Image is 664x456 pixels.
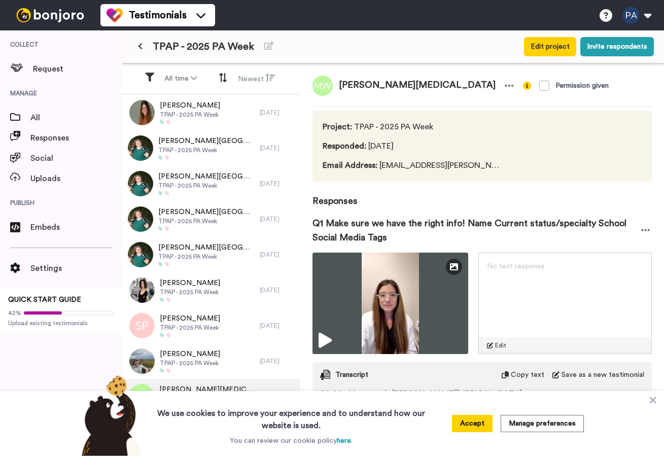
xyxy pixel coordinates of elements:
span: Social [30,152,122,164]
span: [PERSON_NAME][GEOGRAPHIC_DATA][PERSON_NAME] [158,207,255,217]
span: 00:00 [320,388,342,400]
span: TPAP - 2025 PA Week [160,288,220,296]
span: Testimonials [129,8,187,22]
span: Request [33,63,122,75]
a: [PERSON_NAME][GEOGRAPHIC_DATA][PERSON_NAME]TPAP - 2025 PA Week[DATE] [122,130,300,166]
img: 828edc24-11c2-482a-ae2f-31af0225efdc.jpeg [128,206,153,232]
span: TPAP - 2025 PA Week [158,182,255,190]
div: [DATE] [260,109,295,117]
span: [PERSON_NAME] [160,278,220,288]
span: Project : [323,123,352,131]
img: 828edc24-11c2-482a-ae2f-31af0225efdc.jpeg [128,135,153,161]
a: [PERSON_NAME][MEDICAL_DATA]TPAP - 2025 PA Week[DATE] [122,379,300,414]
button: All time [158,69,203,88]
span: [PERSON_NAME] [160,349,220,359]
span: [PERSON_NAME] [160,313,220,324]
span: TPAP - 2025 PA Week [158,253,255,261]
span: [PERSON_NAME][GEOGRAPHIC_DATA][PERSON_NAME] [158,136,255,146]
img: 828edc24-11c2-482a-ae2f-31af0225efdc.jpeg [128,171,153,196]
span: TPAP - 2025 PA Week [158,146,255,154]
div: [DATE] [260,215,295,223]
h3: We use cookies to improve your experience and to understand how our website is used. [147,401,435,432]
span: Q1 Make sure we have the right info! Name Current status/specialty School Social Media Tags [312,216,639,244]
a: [PERSON_NAME][GEOGRAPHIC_DATA][PERSON_NAME]TPAP - 2025 PA Week[DATE] [122,166,300,201]
a: [PERSON_NAME][GEOGRAPHIC_DATA][PERSON_NAME]TPAP - 2025 PA Week[DATE] [122,237,300,272]
img: mw.png [312,76,333,96]
img: 828edc24-11c2-482a-ae2f-31af0225efdc.jpeg [128,242,153,267]
a: [PERSON_NAME]TPAP - 2025 PA Week[DATE] [122,272,300,308]
div: Permission given [555,81,609,91]
a: here [337,437,351,444]
img: bj-logo-header-white.svg [12,8,88,22]
span: [PERSON_NAME][MEDICAL_DATA] [333,76,502,96]
span: Email Address : [323,161,377,169]
button: Invite respondents [580,37,654,56]
button: Manage preferences [501,415,584,432]
span: [DATE] [323,140,502,152]
img: tm-color.svg [107,7,123,23]
span: Settings [30,262,122,274]
span: [PERSON_NAME][GEOGRAPHIC_DATA][PERSON_NAME] [158,242,255,253]
img: f506cbc6-c4d0-442b-baaa-d2f70513acdb.jpeg [129,348,155,374]
a: [PERSON_NAME][GEOGRAPHIC_DATA][PERSON_NAME]TPAP - 2025 PA Week[DATE] [122,201,300,237]
span: All [30,112,122,124]
span: TPAP - 2025 PA Week [323,121,502,133]
span: Transcript [335,370,368,380]
img: 8d37577f-f150-4295-8149-37672134a21e.jpeg [129,100,155,125]
img: bear-with-cookie.png [73,375,148,456]
span: Copy text [511,370,544,380]
span: [PERSON_NAME][MEDICAL_DATA] [159,384,255,395]
a: [PERSON_NAME]TPAP - 2025 PA Week[DATE] [122,308,300,343]
span: 42% [8,309,21,317]
img: info-yellow.svg [523,82,531,90]
img: df038018-c642-4fb7-8bef-09691266a70d.jpeg [129,277,155,303]
span: Uploads [30,172,122,185]
div: [DATE] [260,251,295,259]
div: [DATE] [260,180,295,188]
img: sp.png [129,313,155,338]
div: [DATE] [260,144,295,152]
span: Responses [312,182,652,208]
p: You can review our cookie policy . [230,436,353,446]
span: TPAP - 2025 PA Week [160,359,220,367]
a: [PERSON_NAME]TPAP - 2025 PA Week[DATE] [122,343,300,379]
span: [PERSON_NAME] [160,100,220,111]
span: No text response [487,263,545,270]
img: f35ba85a-f249-483d-a9b7-65cd846d0d4f-thumbnail_full-1759500774.jpg [312,253,468,354]
span: [PERSON_NAME][GEOGRAPHIC_DATA][PERSON_NAME] [158,171,255,182]
span: [EMAIL_ADDRESS][PERSON_NAME][DOMAIN_NAME] [323,159,502,171]
img: transcript.svg [320,370,330,380]
div: [DATE] [260,286,295,294]
span: TPAP - 2025 PA Week [160,111,220,119]
span: Save as a new testimonial [562,370,644,380]
div: [DATE] [260,322,295,330]
div: [DATE] [260,357,295,365]
span: Responses [30,132,122,144]
span: QUICK START GUIDE [8,296,81,303]
span: TPAP - 2025 PA Week [158,217,255,225]
span: TPAP - 2025 PA Week [160,324,220,332]
span: Responded : [323,142,366,150]
span: Edit [495,341,506,349]
span: My name is [PERSON_NAME][MEDICAL_DATA]. [348,388,524,400]
button: Newest [232,69,281,88]
span: Upload existing testimonials [8,319,114,327]
button: Accept [452,415,493,432]
span: TPAP - 2025 PA Week [153,40,254,54]
a: [PERSON_NAME]TPAP - 2025 PA Week[DATE] [122,95,300,130]
button: Edit project [524,37,576,56]
span: Embeds [30,221,122,233]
